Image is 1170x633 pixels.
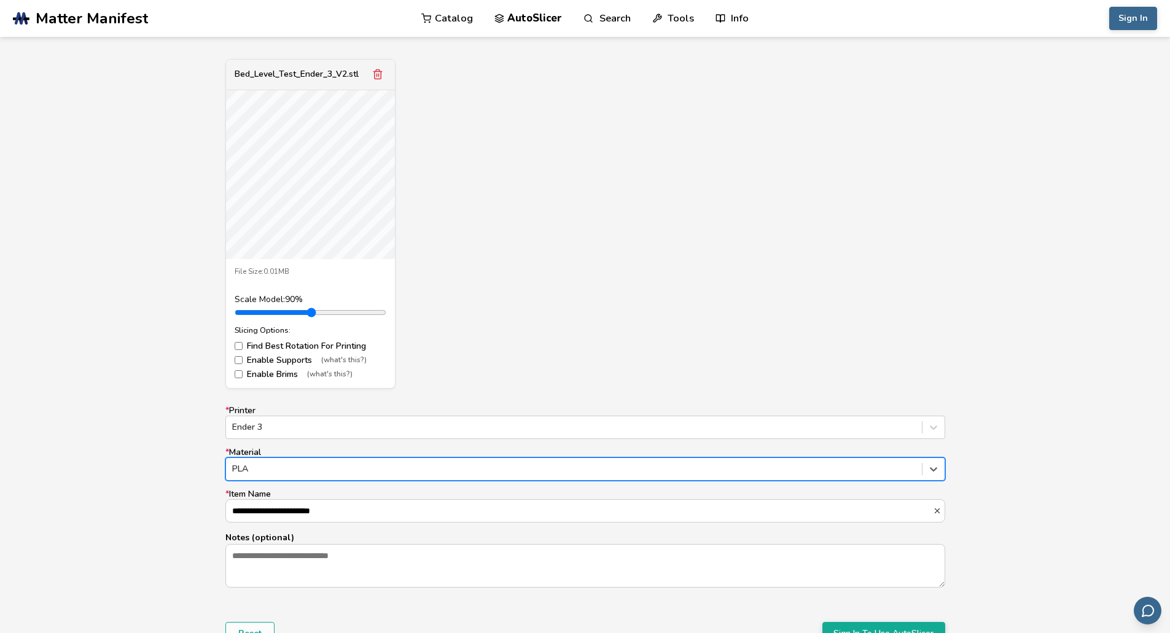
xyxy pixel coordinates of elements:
[226,500,933,522] input: *Item Name
[235,370,243,378] input: Enable Brims(what's this?)
[1109,7,1157,30] button: Sign In
[225,531,945,544] p: Notes (optional)
[226,545,945,586] textarea: Notes (optional)
[307,370,353,379] span: (what's this?)
[225,489,945,522] label: Item Name
[235,341,386,351] label: Find Best Rotation For Printing
[235,295,386,305] div: Scale Model: 90 %
[36,10,148,27] span: Matter Manifest
[235,69,359,79] div: Bed_Level_Test_Ender_3_V2.stl
[235,268,386,276] div: File Size: 0.01MB
[235,370,386,379] label: Enable Brims
[1134,597,1161,624] button: Send feedback via email
[933,507,945,515] button: *Item Name
[369,66,386,83] button: Remove model
[225,406,945,439] label: Printer
[235,326,386,335] div: Slicing Options:
[235,355,386,365] label: Enable Supports
[225,448,945,481] label: Material
[321,356,367,365] span: (what's this?)
[235,342,243,350] input: Find Best Rotation For Printing
[235,356,243,364] input: Enable Supports(what's this?)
